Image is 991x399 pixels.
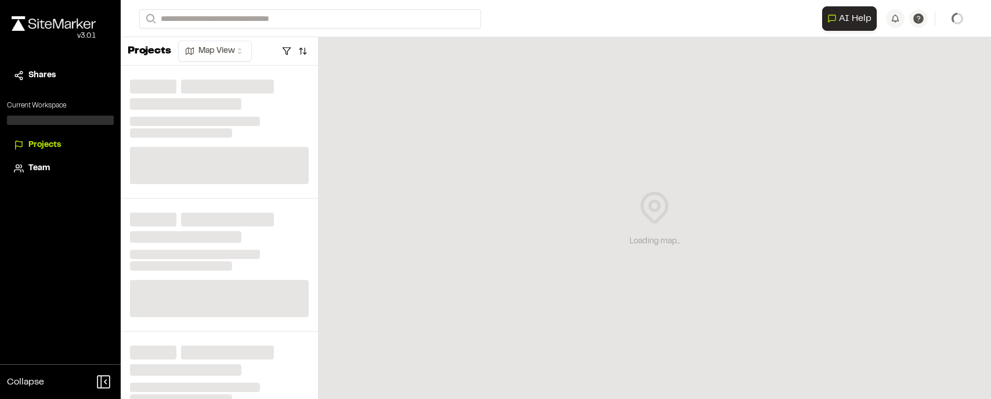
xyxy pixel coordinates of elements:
p: Current Workspace [7,100,114,111]
a: Shares [14,69,107,82]
div: Loading map... [630,235,680,248]
span: Team [28,162,50,175]
div: Oh geez...please don't... [12,31,96,41]
button: Open AI Assistant [822,6,877,31]
div: Open AI Assistant [822,6,881,31]
p: Projects [128,44,171,59]
span: Shares [28,69,56,82]
span: Projects [28,139,61,152]
img: rebrand.png [12,16,96,31]
span: AI Help [839,12,871,26]
a: Team [14,162,107,175]
span: Collapse [7,375,44,389]
a: Projects [14,139,107,152]
button: Search [139,9,160,28]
